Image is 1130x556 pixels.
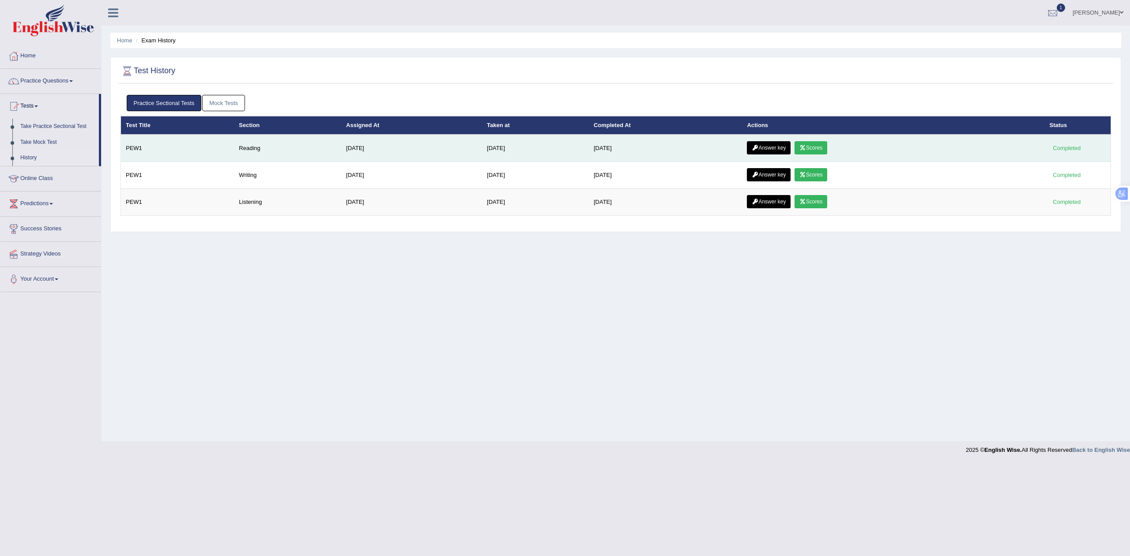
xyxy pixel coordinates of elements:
a: Home [0,44,101,66]
td: [DATE] [589,162,742,189]
strong: English Wise. [984,447,1021,453]
th: Test Title [121,116,234,135]
th: Section [234,116,341,135]
div: Completed [1050,170,1084,180]
th: Assigned At [341,116,482,135]
a: Practice Sectional Tests [127,95,202,111]
a: Strategy Videos [0,242,101,264]
a: Home [117,37,132,44]
a: Mock Tests [202,95,245,111]
td: [DATE] [589,135,742,162]
a: Predictions [0,192,101,214]
th: Status [1045,116,1111,135]
th: Actions [742,116,1044,135]
span: 1 [1057,4,1066,12]
a: Take Mock Test [16,135,99,150]
a: Scores [795,195,827,208]
a: History [16,150,99,166]
a: Answer key [747,195,791,208]
div: Completed [1050,143,1084,153]
li: Exam History [134,36,176,45]
div: Completed [1050,197,1084,207]
td: [DATE] [341,162,482,189]
a: Scores [795,141,827,154]
td: [DATE] [589,189,742,216]
a: Answer key [747,168,791,181]
h2: Test History [121,64,175,78]
td: Reading [234,135,341,162]
td: Writing [234,162,341,189]
td: PEW1 [121,162,234,189]
div: 2025 © All Rights Reserved [966,441,1130,454]
th: Taken at [482,116,589,135]
td: Listening [234,189,341,216]
td: PEW1 [121,135,234,162]
a: Online Class [0,166,101,188]
a: Take Practice Sectional Test [16,119,99,135]
a: Practice Questions [0,69,101,91]
td: PEW1 [121,189,234,216]
th: Completed At [589,116,742,135]
a: Answer key [747,141,791,154]
a: Scores [795,168,827,181]
td: [DATE] [482,135,589,162]
a: Back to English Wise [1072,447,1130,453]
a: Your Account [0,267,101,289]
td: [DATE] [482,189,589,216]
a: Tests [0,94,99,116]
td: [DATE] [482,162,589,189]
td: [DATE] [341,135,482,162]
td: [DATE] [341,189,482,216]
a: Success Stories [0,217,101,239]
